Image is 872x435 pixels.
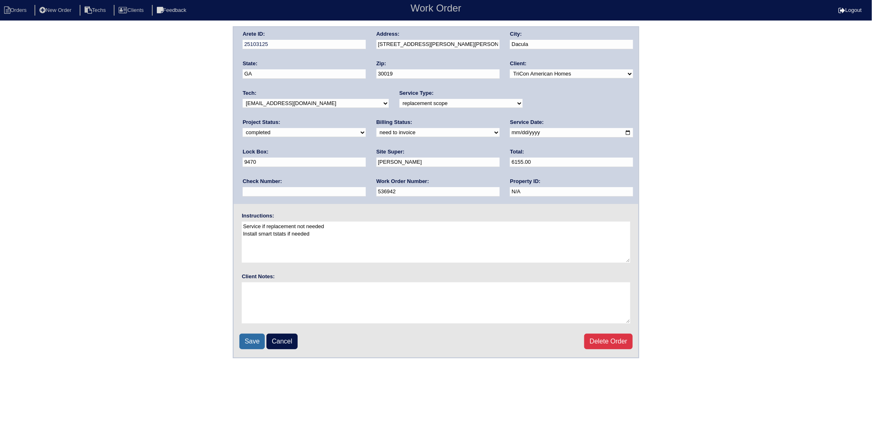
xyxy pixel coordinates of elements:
label: Client: [510,60,526,67]
label: Service Type: [399,89,434,97]
a: Logout [838,7,862,13]
label: Property ID: [510,178,540,185]
label: Tech: [243,89,257,97]
li: New Order [34,5,78,16]
a: New Order [34,7,78,13]
label: Instructions: [242,212,274,220]
label: Billing Status: [376,119,412,126]
input: Save [239,334,265,349]
a: Techs [80,7,112,13]
a: Cancel [266,334,298,349]
label: City: [510,30,522,38]
label: Arete ID: [243,30,265,38]
label: Site Super: [376,148,405,156]
input: Enter a location [376,40,500,49]
label: Zip: [376,60,386,67]
label: Address: [376,30,399,38]
label: Lock Box: [243,148,268,156]
label: Service Date: [510,119,544,126]
li: Clients [114,5,150,16]
label: Project Status: [243,119,280,126]
textarea: Service if replacement not needed Install smart tstats if needed [242,222,630,263]
label: Check Number: [243,178,282,185]
a: Delete Order [584,334,633,349]
li: Techs [80,5,112,16]
li: Feedback [152,5,193,16]
label: Total: [510,148,524,156]
a: Clients [114,7,150,13]
label: Work Order Number: [376,178,429,185]
label: State: [243,60,257,67]
label: Client Notes: [242,273,275,280]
